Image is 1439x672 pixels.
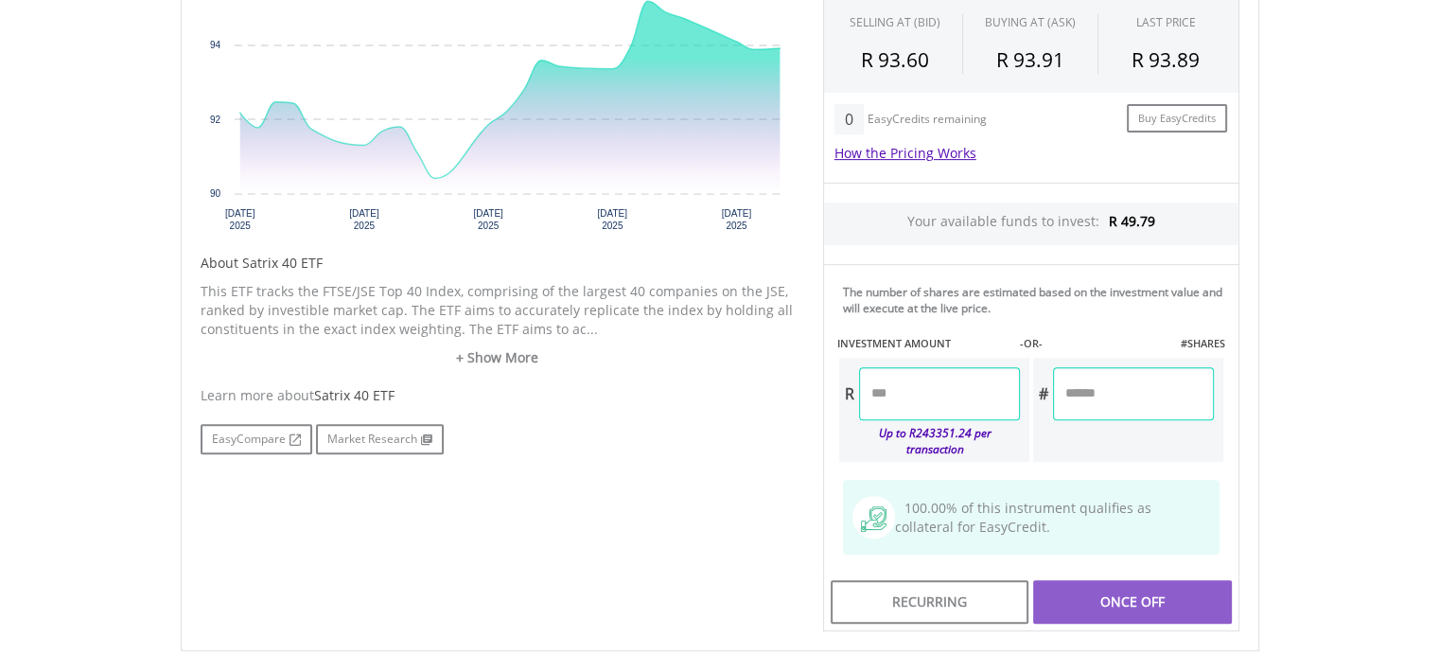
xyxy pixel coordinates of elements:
[868,113,987,129] div: EasyCredits remaining
[349,208,379,231] text: [DATE] 2025
[316,424,444,454] a: Market Research
[201,386,795,405] div: Learn more about
[996,46,1064,73] span: R 93.91
[839,420,1020,462] div: Up to R243351.24 per transaction
[1019,336,1042,351] label: -OR-
[209,188,220,199] text: 90
[209,115,220,125] text: 92
[837,336,951,351] label: INVESTMENT AMOUNT
[314,386,395,404] span: Satrix 40 ETF
[1033,580,1231,624] div: Once Off
[895,499,1151,536] span: 100.00% of this instrument qualifies as collateral for EasyCredit.
[1127,104,1227,133] a: Buy EasyCredits
[1132,46,1200,73] span: R 93.89
[721,208,751,231] text: [DATE] 2025
[839,367,859,420] div: R
[861,506,886,532] img: collateral-qualifying-green.svg
[201,282,795,339] p: This ETF tracks the FTSE/JSE Top 40 Index, comprising of the largest 40 companies on the JSE, ran...
[201,424,312,454] a: EasyCompare
[831,580,1028,624] div: Recurring
[1033,367,1053,420] div: #
[1136,14,1196,30] div: LAST PRICE
[861,46,929,73] span: R 93.60
[201,254,795,273] h5: About Satrix 40 ETF
[834,144,976,162] a: How the Pricing Works
[834,104,864,134] div: 0
[597,208,627,231] text: [DATE] 2025
[1109,212,1155,230] span: R 49.79
[850,14,940,30] div: SELLING AT (BID)
[473,208,503,231] text: [DATE] 2025
[843,284,1231,316] div: The number of shares are estimated based on the investment value and will execute at the live price.
[224,208,254,231] text: [DATE] 2025
[824,203,1238,245] div: Your available funds to invest:
[201,348,795,367] a: + Show More
[209,40,220,50] text: 94
[985,14,1076,30] span: BUYING AT (ASK)
[1180,336,1224,351] label: #SHARES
